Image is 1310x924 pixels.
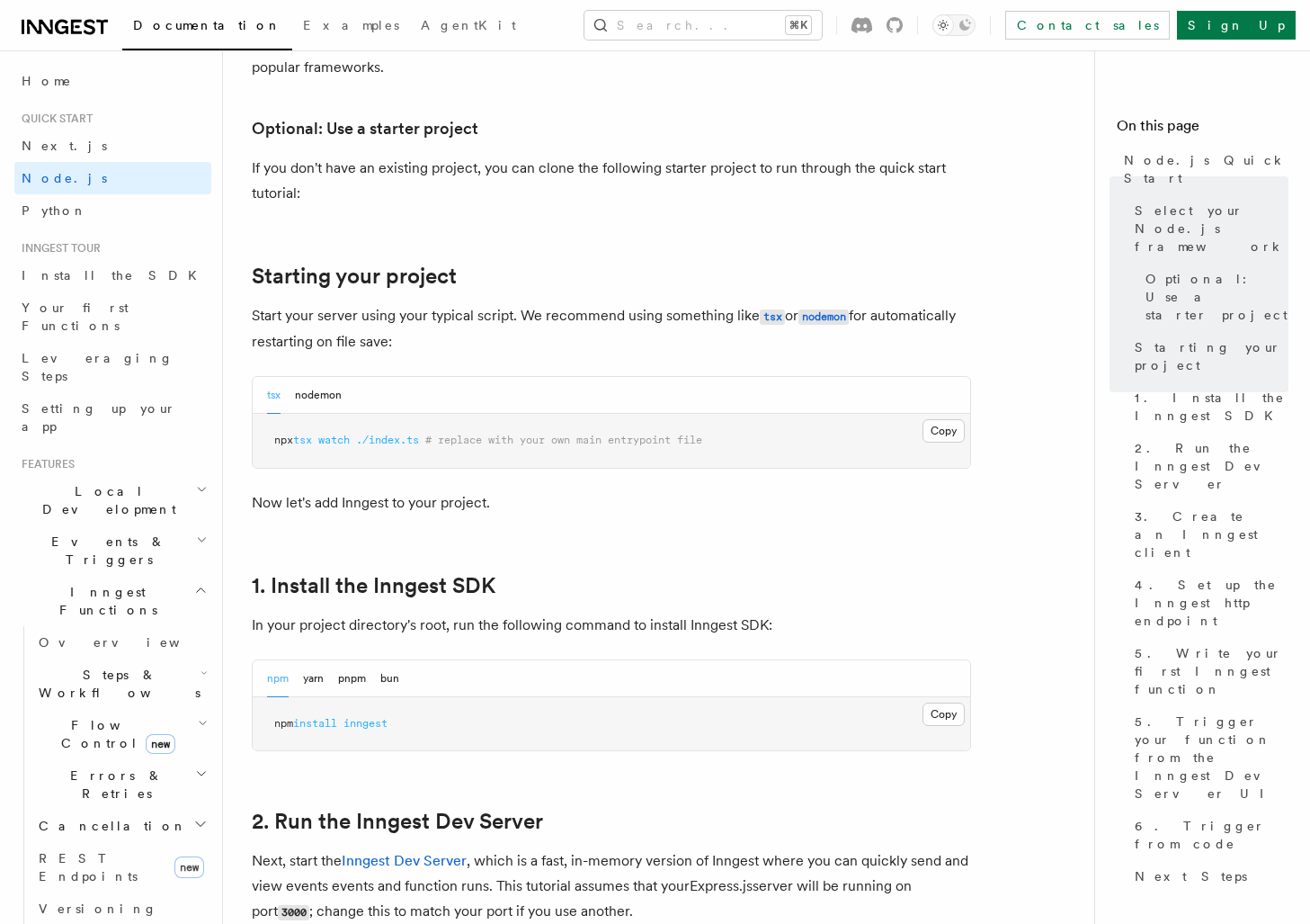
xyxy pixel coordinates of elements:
[798,307,849,324] a: nodemon
[295,377,342,414] button: nodemon
[760,309,785,325] code: tsx
[14,292,211,342] a: Your first Functions
[584,11,822,40] button: Search...⌘K
[1138,263,1288,331] a: Optional: Use a starter project
[278,905,309,920] code: 3000
[252,264,457,289] a: Starting your project
[1127,432,1288,500] a: 2. Run the Inngest Dev Server
[1117,144,1288,194] a: Node.js Quick Start
[252,490,971,516] p: Now let's add Inngest to your project.
[786,16,811,34] kbd: ⌘K
[14,525,211,576] button: Events & Triggers
[1135,389,1288,425] span: 1. Install the Inngest SDK
[252,303,971,354] p: Start your server using your typical script. We recommend using something like or for automatical...
[274,434,293,446] span: npx
[1127,500,1288,569] a: 3. Create an Inngest client
[274,717,293,730] span: npm
[1005,11,1170,40] a: Contact sales
[1127,194,1288,263] a: Select your Node.js framework
[22,139,107,153] span: Next.js
[1124,151,1288,187] span: Node.js Quick Start
[1135,867,1247,885] span: Next Steps
[39,851,138,884] span: REST Endpoints
[1127,569,1288,637] a: 4. Set up the Inngest http endpoint
[252,116,478,141] a: Optional: Use a starter project
[292,5,410,49] a: Examples
[252,573,495,598] a: 1. Install the Inngest SDK
[133,18,281,32] span: Documentation
[22,268,208,283] span: Install the SDK
[293,717,337,730] span: install
[1127,637,1288,705] a: 5. Write your first Inngest function
[798,309,849,325] code: nodemon
[14,112,93,126] span: Quick start
[14,457,75,471] span: Features
[1135,817,1288,853] span: 6. Trigger from code
[425,434,702,446] span: # replace with your own main entrypoint file
[22,171,107,185] span: Node.js
[31,626,211,659] a: Overview
[1135,439,1288,493] span: 2. Run the Inngest Dev Server
[31,842,211,893] a: REST Endpointsnew
[1127,381,1288,432] a: 1. Install the Inngest SDK
[31,666,201,702] span: Steps & Workflows
[22,72,72,90] span: Home
[31,810,211,842] button: Cancellation
[14,259,211,292] a: Install the SDK
[421,18,516,32] span: AgentKit
[39,902,157,916] span: Versioning
[252,30,971,80] p: Inngest works with any Node, Bun or Deno backend framework,but this tutorial will focus on some o...
[14,576,211,626] button: Inngest Functions
[356,434,419,446] span: ./index.ts
[31,716,198,752] span: Flow Control
[1135,338,1288,374] span: Starting your project
[14,583,194,619] span: Inngest Functions
[22,351,174,383] span: Leveraging Steps
[1127,705,1288,810] a: 5. Trigger your function from the Inngest Dev Server UI
[14,475,211,525] button: Local Development
[122,5,292,50] a: Documentation
[1135,507,1288,561] span: 3. Create an Inngest client
[146,734,175,754] span: new
[1117,115,1288,144] h4: On this page
[760,307,785,324] a: tsx
[1127,860,1288,893] a: Next Steps
[267,660,289,697] button: npm
[252,809,543,834] a: 2. Run the Inngest Dev Server
[14,194,211,227] a: Python
[39,635,224,650] span: Overview
[343,717,388,730] span: inngest
[31,759,211,810] button: Errors & Retries
[293,434,312,446] span: tsx
[14,392,211,443] a: Setting up your app
[31,767,195,803] span: Errors & Retries
[174,857,204,878] span: new
[1135,576,1288,630] span: 4. Set up the Inngest http endpoint
[303,18,399,32] span: Examples
[1135,202,1288,256] span: Select your Node.js framework
[932,14,976,36] button: Toggle dark mode
[1135,713,1288,803] span: 5. Trigger your function from the Inngest Dev Server UI
[31,817,187,835] span: Cancellation
[1145,270,1288,324] span: Optional: Use a starter project
[14,482,196,518] span: Local Development
[1135,644,1288,698] span: 5. Write your first Inngest function
[303,660,324,697] button: yarn
[342,852,467,869] a: Inngest Dev Server
[22,401,176,434] span: Setting up your app
[31,709,211,759] button: Flow Controlnew
[338,660,366,697] button: pnpm
[1127,810,1288,860] a: 6. Trigger from code
[252,613,971,638] p: In your project directory's root, run the following command to install Inngest SDK:
[922,419,965,443] button: Copy
[318,434,350,446] span: watch
[14,130,211,162] a: Next.js
[22,301,129,333] span: Your first Functions
[922,703,965,726] button: Copy
[31,659,211,709] button: Steps & Workflows
[1177,11,1296,40] a: Sign Up
[14,342,211,392] a: Leveraging Steps
[14,65,211,97] a: Home
[380,660,399,697] button: bun
[1127,331,1288,381] a: Starting your project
